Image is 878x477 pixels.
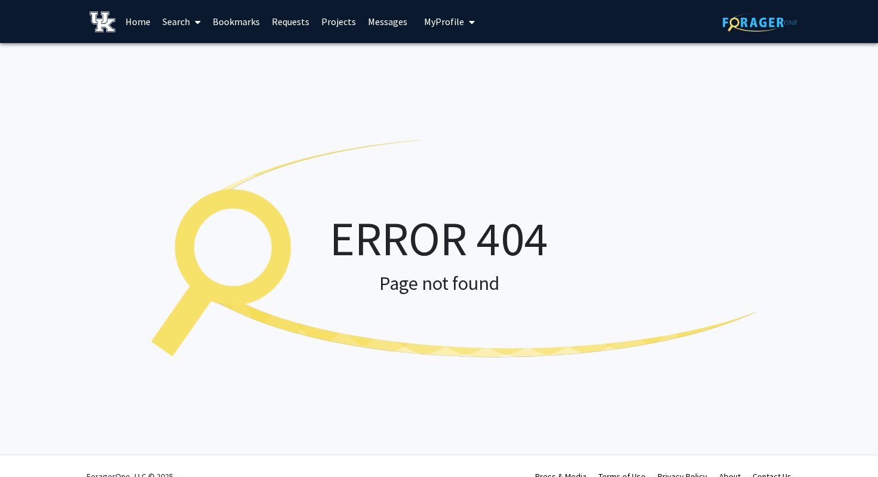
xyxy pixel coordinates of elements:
h1: ERROR 404 [116,210,762,267]
a: Projects [315,1,362,42]
a: Requests [266,1,315,42]
img: University of Kentucky Logo [90,11,115,32]
a: Search [156,1,207,42]
a: Bookmarks [207,1,266,42]
span: My Profile [424,16,464,27]
iframe: Chat [9,423,51,468]
h2: Page not found [116,272,762,295]
a: Messages [362,1,413,42]
img: ForagerOne Logo [723,13,797,32]
a: Home [119,1,156,42]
